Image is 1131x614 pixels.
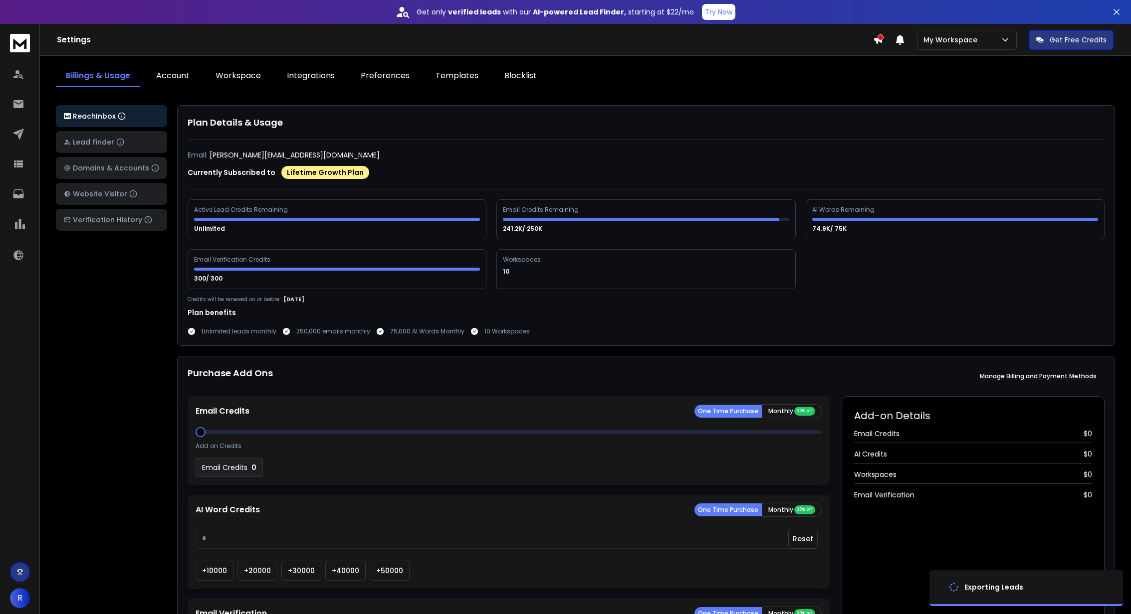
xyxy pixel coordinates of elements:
span: Workspaces [854,469,897,479]
button: Get Free Credits [1029,30,1114,50]
p: AI Word Credits [196,504,260,516]
div: Lifetime Growth Plan [281,166,369,179]
button: Website Visitor [56,183,167,205]
p: Unlimited [194,225,226,233]
button: Verification History [56,209,167,231]
span: $ 0 [1084,429,1092,439]
button: +20000 [237,561,277,581]
button: Lead Finder [56,131,167,153]
button: One Time Purchase [694,503,762,516]
a: Blocklist [494,66,547,87]
h2: Add-on Details [854,409,1092,423]
button: Domains & Accounts [56,157,167,179]
img: logo [64,113,71,120]
strong: AI-powered Lead Finder, [533,7,626,17]
p: Email Credits [196,405,249,417]
h1: Plan benefits [188,307,1105,317]
button: Monthly 20% off [762,404,822,418]
p: Email: [188,150,208,160]
p: Add on Credits [196,442,241,450]
button: Try Now [702,4,735,20]
button: Reset [788,529,818,549]
img: logo [10,34,30,52]
button: +40000 [325,561,366,581]
p: 10 [503,268,511,276]
a: Preferences [351,66,420,87]
div: Exporting Leads [964,582,1023,592]
p: [PERSON_NAME][EMAIL_ADDRESS][DOMAIN_NAME] [210,150,380,160]
p: Get Free Credits [1050,35,1107,45]
p: 74.9K/ 75K [812,225,848,233]
p: Email Credits [202,462,247,472]
div: AI Words Remaining [812,206,876,214]
p: 241.2K/ 250K [503,225,544,233]
p: 75,000 AI Words Monthly [390,327,464,335]
h1: Purchase Add Ons [188,366,273,386]
button: R [10,588,30,608]
span: Email Credits [854,429,900,439]
div: 20% off [794,505,815,514]
p: Unlimited leads monthly [202,327,276,335]
span: AI Credits [854,449,887,459]
button: +30000 [281,561,321,581]
span: $ 0 [1084,469,1092,479]
a: Billings & Usage [56,66,140,87]
p: Currently Subscribed to [188,167,275,177]
div: Email Credits Remaining [503,206,580,214]
p: 0 [251,462,256,472]
div: 20% off [794,407,815,416]
p: Credits will be renewed on or before : [188,296,282,303]
span: $ 0 [1084,490,1092,500]
button: One Time Purchase [694,405,762,418]
button: +10000 [196,561,233,581]
a: Account [146,66,200,87]
div: Workspaces [503,256,542,264]
p: Get only with our starting at $22/mo [417,7,694,17]
a: Workspace [206,66,271,87]
h1: Settings [57,34,873,46]
a: Integrations [277,66,345,87]
p: 300/ 300 [194,275,224,283]
span: $ 0 [1084,449,1092,459]
a: Templates [426,66,488,87]
strong: verified leads [448,7,501,17]
p: 250,000 emails monthly [296,327,370,335]
p: 10 Workspaces [484,327,530,335]
button: +50000 [370,561,410,581]
p: Try Now [705,7,732,17]
h1: Plan Details & Usage [188,116,1105,130]
p: [DATE] [284,295,304,304]
button: ReachInbox [56,105,167,127]
span: Email Verification [854,490,914,500]
button: Manage Billing and Payment Methods [972,366,1105,386]
div: Active Lead Credits Remaining [194,206,289,214]
p: My Workspace [923,35,981,45]
button: Monthly 20% off [762,503,822,517]
div: Email Verification Credits [194,256,272,264]
p: Manage Billing and Payment Methods [980,372,1097,380]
